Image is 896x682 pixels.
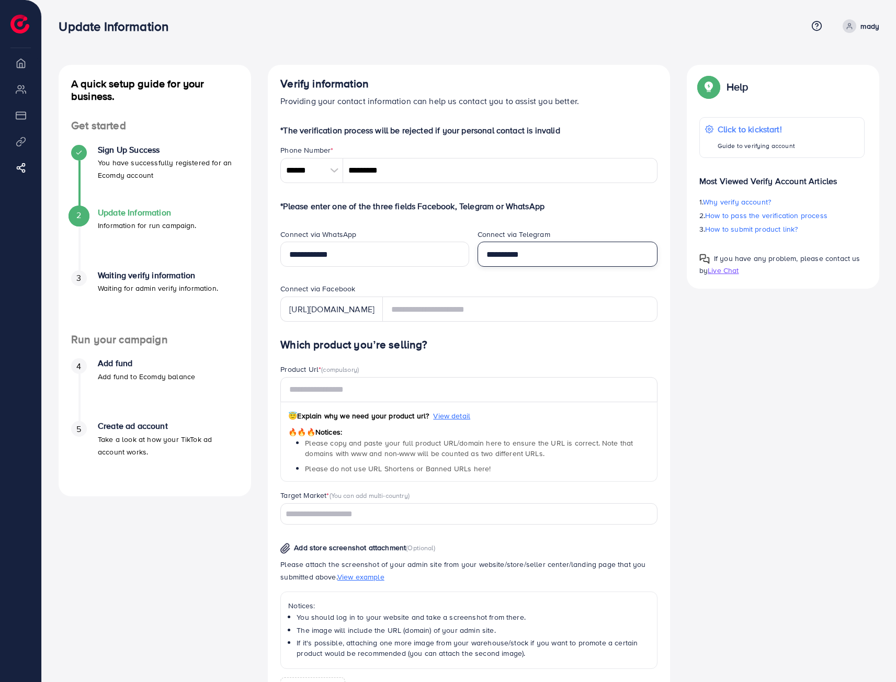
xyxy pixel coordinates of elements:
span: 😇 [288,411,297,421]
h4: Sign Up Success [98,145,239,155]
li: If it's possible, attaching one more image from your warehouse/stock if you want to promote a cer... [297,638,650,659]
p: Help [727,81,748,93]
span: View detail [433,411,470,421]
span: Add store screenshot attachment [294,542,406,553]
a: mady [838,19,879,33]
span: View example [337,572,384,582]
img: img [280,543,290,554]
span: Please copy and paste your full product URL/domain here to ensure the URL is correct. Note that d... [305,438,633,459]
img: Popup guide [699,77,718,96]
span: How to pass the verification process [705,210,827,221]
label: Connect via Telegram [478,229,550,240]
span: How to submit product link? [705,224,798,234]
p: 2. [699,209,865,222]
p: 3. [699,223,865,235]
span: Live Chat [708,265,739,276]
h4: Waiting verify information [98,270,218,280]
h4: Run your campaign [59,333,251,346]
div: Search for option [280,503,657,525]
span: 🔥🔥🔥 [288,427,315,437]
span: 5 [76,423,81,435]
span: (You can add multi-country) [330,491,410,500]
h4: Add fund [98,358,195,368]
p: mady [860,20,879,32]
iframe: Chat [852,635,888,674]
p: Most Viewed Verify Account Articles [699,166,865,187]
p: Providing your contact information can help us contact you to assist you better. [280,95,657,107]
p: Add fund to Ecomdy balance [98,370,195,383]
p: 1. [699,196,865,208]
li: You should log in to your website and take a screenshot from there. [297,612,650,622]
span: Please do not use URL Shortens or Banned URLs here! [305,463,491,474]
p: You have successfully registered for an Ecomdy account [98,156,239,181]
span: If you have any problem, please contact us by [699,253,860,276]
label: Connect via WhatsApp [280,229,356,240]
label: Target Market [280,490,410,501]
li: Create ad account [59,421,251,484]
p: *Please enter one of the three fields Facebook, Telegram or WhatsApp [280,200,657,212]
h4: Update Information [98,208,197,218]
h3: Update Information [59,19,177,34]
li: Sign Up Success [59,145,251,208]
span: Why verify account? [703,197,771,207]
h4: Create ad account [98,421,239,431]
p: Information for run campaign. [98,219,197,232]
p: *The verification process will be rejected if your personal contact is invalid [280,124,657,137]
h4: Which product you’re selling? [280,338,657,351]
li: Waiting verify information [59,270,251,333]
label: Phone Number [280,145,333,155]
label: Product Url [280,364,359,374]
img: Popup guide [699,254,710,264]
h4: Get started [59,119,251,132]
label: Connect via Facebook [280,283,355,294]
span: 2 [76,209,81,221]
span: 4 [76,360,81,372]
img: logo [10,15,29,33]
h4: A quick setup guide for your business. [59,77,251,103]
p: Notices: [288,599,650,612]
span: 3 [76,272,81,284]
p: Take a look at how your TikTok ad account works. [98,433,239,458]
li: Update Information [59,208,251,270]
div: [URL][DOMAIN_NAME] [280,297,383,322]
p: Guide to verifying account [718,140,795,152]
p: Please attach the screenshot of your admin site from your website/store/seller center/landing pag... [280,558,657,583]
p: Click to kickstart! [718,123,795,135]
span: Notices: [288,427,342,437]
li: Add fund [59,358,251,421]
span: (Optional) [406,543,435,552]
h4: Verify information [280,77,657,90]
span: Explain why we need your product url? [288,411,429,421]
input: Search for option [282,506,644,522]
p: Waiting for admin verify information. [98,282,218,294]
span: (compulsory) [321,365,359,374]
li: The image will include the URL (domain) of your admin site. [297,625,650,635]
